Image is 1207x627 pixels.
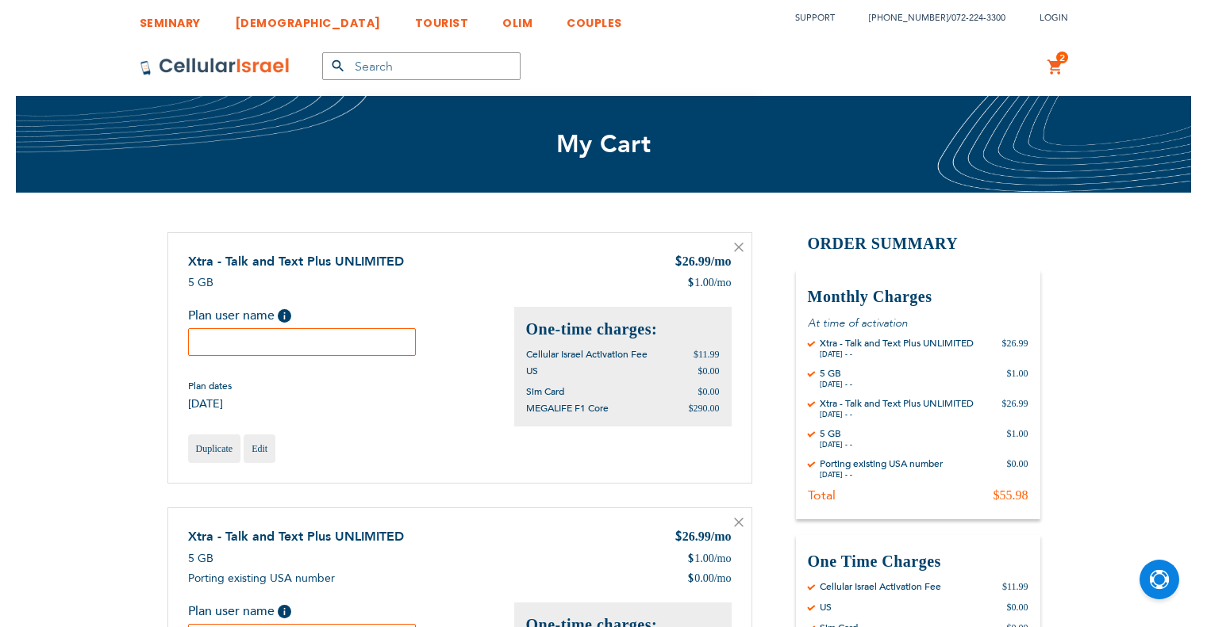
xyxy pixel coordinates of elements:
[278,605,291,618] span: Help
[714,571,732,587] span: /mo
[820,380,852,389] div: [DATE] - -
[687,551,731,567] div: 1.00
[675,528,732,547] div: 26.99
[820,410,974,419] div: [DATE] - -
[869,12,948,24] a: [PHONE_NUMBER]
[698,365,720,377] span: $0.00
[188,380,232,392] span: Plan dates
[795,12,835,24] a: Support
[808,551,1028,572] h3: One Time Charges
[808,286,1028,308] h3: Monthly Charges
[820,367,852,380] div: 5 GB
[140,57,290,76] img: Cellular Israel Logo
[994,487,1028,503] div: $55.98
[502,4,532,33] a: OLIM
[1007,367,1028,389] div: $1.00
[1007,427,1028,449] div: $1.00
[1002,337,1028,359] div: $26.99
[244,434,275,463] a: Edit
[808,487,836,503] div: Total
[694,349,720,360] span: $11.99
[188,602,275,620] span: Plan user name
[1059,52,1065,64] span: 2
[820,601,832,614] div: US
[820,580,941,593] div: Cellular Israel Activation Fee
[415,4,469,33] a: TOURIST
[687,275,694,291] span: $
[1047,58,1064,77] a: 2
[820,350,974,359] div: [DATE] - -
[235,4,381,33] a: [DEMOGRAPHIC_DATA]
[526,402,609,415] span: MEGALIFE F1 Core
[687,551,694,567] span: $
[526,348,648,361] span: Cellular Israel Activation Fee
[1040,12,1068,24] span: Login
[808,315,1028,331] p: At time of activation
[675,254,682,272] span: $
[951,12,1005,24] a: 072-224-3300
[278,309,291,323] span: Help
[853,6,1005,29] li: /
[687,571,694,587] span: $
[526,385,564,398] span: Sim Card
[556,128,652,161] span: My Cart
[188,275,213,290] span: 5 GB
[714,275,732,291] span: /mo
[188,307,275,324] span: Plan user name
[188,396,232,411] span: [DATE]
[689,403,720,414] span: $290.00
[820,470,943,480] div: [DATE] - -
[322,52,521,80] input: Search
[687,571,731,587] div: 0.00
[711,254,732,268] span: /mo
[188,571,335,586] span: Porting existing USA number
[820,337,974,350] div: Xtra - Talk and Text Plus UNLIMITED
[820,427,852,440] div: 5 GB
[140,4,201,33] a: SEMINARY
[567,4,622,33] a: COUPLES
[196,443,233,454] span: Duplicate
[188,434,241,463] a: Duplicate
[796,232,1040,255] h2: Order Summary
[820,457,943,470] div: Porting existing USA number
[188,528,404,545] a: Xtra - Talk and Text Plus UNLIMITED
[526,365,538,377] span: US
[711,530,732,543] span: /mo
[820,440,852,449] div: [DATE] - -
[675,253,732,272] div: 26.99
[698,386,720,397] span: $0.00
[188,253,404,270] a: Xtra - Talk and Text Plus UNLIMITED
[675,529,682,547] span: $
[714,551,732,567] span: /mo
[1002,397,1028,419] div: $26.99
[1002,580,1028,593] div: $11.99
[252,443,267,454] span: Edit
[188,551,213,566] span: 5 GB
[1007,457,1028,480] div: $0.00
[687,275,731,291] div: 1.00
[1007,601,1028,614] div: $0.00
[526,319,720,340] h2: One-time charges:
[820,397,974,410] div: Xtra - Talk and Text Plus UNLIMITED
